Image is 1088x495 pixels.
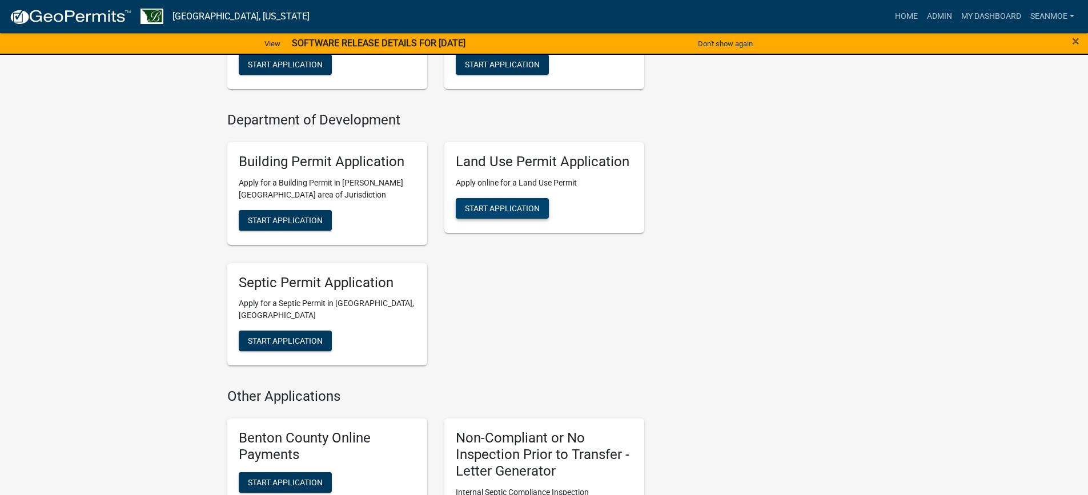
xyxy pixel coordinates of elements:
[456,54,549,75] button: Start Application
[239,154,416,170] h5: Building Permit Application
[239,177,416,201] p: Apply for a Building Permit in [PERSON_NAME][GEOGRAPHIC_DATA] area of Jurisdiction
[456,177,633,189] p: Apply online for a Land Use Permit
[465,203,540,212] span: Start Application
[292,38,465,49] strong: SOFTWARE RELEASE DETAILS FOR [DATE]
[1072,34,1079,48] button: Close
[922,6,957,27] a: Admin
[248,60,323,69] span: Start Application
[239,331,332,351] button: Start Application
[239,275,416,291] h5: Septic Permit Application
[239,430,416,463] h5: Benton County Online Payments
[248,477,323,486] span: Start Application
[248,215,323,224] span: Start Application
[465,60,540,69] span: Start Application
[456,430,633,479] h5: Non-Compliant or No Inspection Prior to Transfer - Letter Generator
[172,7,310,26] a: [GEOGRAPHIC_DATA], [US_STATE]
[456,154,633,170] h5: Land Use Permit Application
[456,198,549,219] button: Start Application
[227,112,644,128] h4: Department of Development
[957,6,1026,27] a: My Dashboard
[1026,6,1079,27] a: SeanMoe
[140,9,163,24] img: Benton County, Minnesota
[890,6,922,27] a: Home
[1072,33,1079,49] span: ×
[693,34,757,53] button: Don't show again
[227,388,644,405] h4: Other Applications
[248,336,323,345] span: Start Application
[260,34,285,53] a: View
[239,54,332,75] button: Start Application
[239,297,416,321] p: Apply for a Septic Permit in [GEOGRAPHIC_DATA], [GEOGRAPHIC_DATA]
[239,210,332,231] button: Start Application
[239,472,332,493] button: Start Application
